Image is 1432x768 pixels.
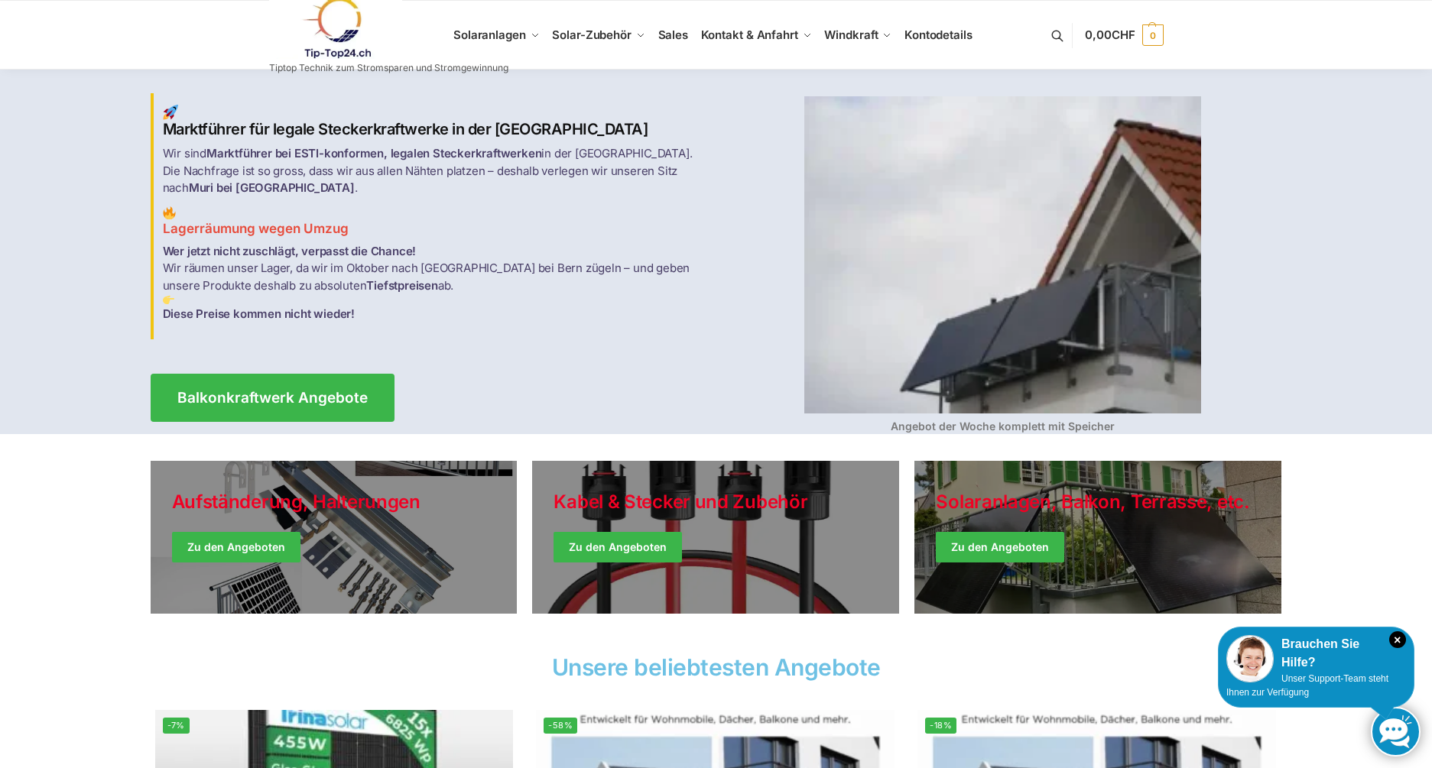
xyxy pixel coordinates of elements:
a: Kontakt & Anfahrt [694,1,818,70]
h2: Unsere beliebtesten Angebote [151,656,1282,679]
a: Solar-Zubehör [546,1,651,70]
span: Unser Support-Team steht Ihnen zur Verfügung [1226,673,1388,698]
h2: Marktführer für legale Steckerkraftwerke in der [GEOGRAPHIC_DATA] [163,105,707,139]
span: 0,00 [1085,28,1135,42]
img: Balkon-Terrassen-Kraftwerke 2 [163,206,176,219]
strong: Marktführer bei ESTI-konformen, legalen Steckerkraftwerken [206,146,541,160]
p: Wir räumen unser Lager, da wir im Oktober nach [GEOGRAPHIC_DATA] bei Bern zügeln – und geben unse... [163,243,707,323]
a: Holiday Style [532,461,899,614]
a: 0,00CHF 0 [1085,12,1163,58]
strong: Muri bei [GEOGRAPHIC_DATA] [189,180,355,195]
a: Winter Jackets [914,461,1281,614]
a: Kontodetails [898,1,979,70]
span: Kontakt & Anfahrt [701,28,798,42]
strong: Diese Preise kommen nicht wieder! [163,306,355,321]
span: Balkonkraftwerk Angebote [177,390,368,405]
img: Balkon-Terrassen-Kraftwerke 1 [163,105,178,120]
span: Solaranlagen [453,28,526,42]
strong: Angebot der Woche komplett mit Speicher [891,420,1115,433]
span: 0 [1142,24,1164,46]
p: Tiptop Technik zum Stromsparen und Stromgewinnung [269,63,508,73]
i: Schließen [1389,631,1406,648]
a: Holiday Style [151,461,518,614]
strong: Wer jetzt nicht zuschlägt, verpasst die Chance! [163,244,417,258]
div: Brauchen Sie Hilfe? [1226,635,1406,672]
h3: Lagerräumung wegen Umzug [163,206,707,238]
img: Balkon-Terrassen-Kraftwerke 4 [804,96,1201,413]
span: Solar-Zubehör [552,28,632,42]
a: Sales [651,1,694,70]
span: Windkraft [824,28,878,42]
img: Customer service [1226,635,1274,682]
p: Wir sind in der [GEOGRAPHIC_DATA]. Die Nachfrage ist so gross, dass wir aus allen Nähten platzen ... [163,145,707,197]
strong: Tiefstpreisen [366,278,437,293]
span: Sales [658,28,689,42]
a: Balkonkraftwerk Angebote [151,374,395,422]
a: Windkraft [818,1,898,70]
span: CHF [1112,28,1135,42]
img: Balkon-Terrassen-Kraftwerke 3 [163,294,174,306]
span: Kontodetails [904,28,973,42]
